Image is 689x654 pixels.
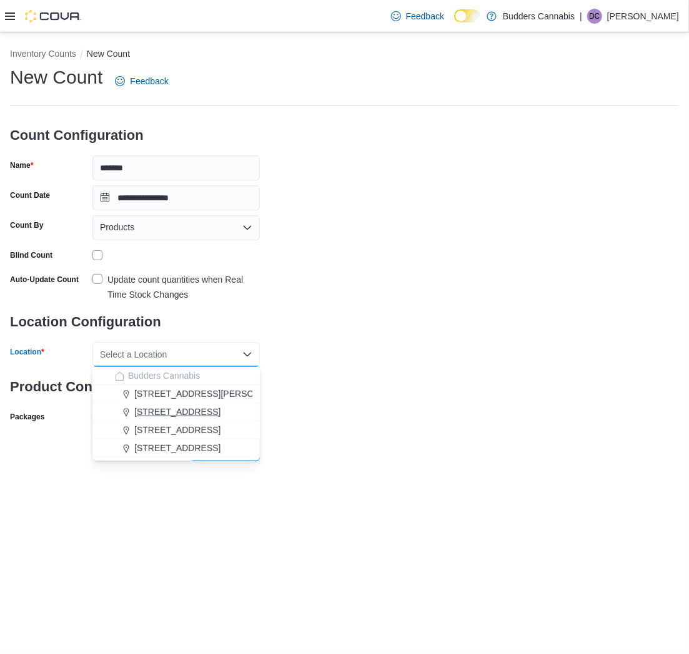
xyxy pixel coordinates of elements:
[134,406,221,418] span: [STREET_ADDRESS]
[10,49,76,59] button: Inventory Counts
[386,4,449,29] a: Feedback
[92,421,260,439] button: [STREET_ADDRESS]
[87,49,130,59] button: New Count
[10,115,260,155] h3: Count Configuration
[10,302,260,342] h3: Location Configuration
[92,367,260,457] div: Choose from the following options
[607,9,679,24] p: [PERSON_NAME]
[587,9,602,24] div: Dan Cockerton
[10,160,33,170] label: Name
[134,424,221,436] span: [STREET_ADDRESS]
[92,439,260,457] button: [STREET_ADDRESS]
[10,47,679,62] nav: An example of EuiBreadcrumbs
[92,385,260,403] button: [STREET_ADDRESS][PERSON_NAME]
[10,65,102,90] h1: New Count
[10,250,52,260] div: Blind Count
[10,275,79,285] label: Auto-Update Count
[10,367,260,407] h3: Product Configuration
[110,69,173,94] a: Feedback
[100,220,134,235] span: Products
[454,9,480,22] input: Dark Mode
[242,223,252,233] button: Open list of options
[128,369,200,382] span: Budders Cannabis
[503,9,575,24] p: Budders Cannabis
[580,9,582,24] p: |
[134,388,293,400] span: [STREET_ADDRESS][PERSON_NAME]
[10,412,44,422] label: Packages
[10,347,44,357] label: Location
[589,9,600,24] span: DC
[454,22,455,23] span: Dark Mode
[92,403,260,421] button: [STREET_ADDRESS]
[10,220,43,230] label: Count By
[92,367,260,385] button: Budders Cannabis
[406,10,444,22] span: Feedback
[92,185,260,210] input: Press the down key to open a popover containing a calendar.
[107,272,260,302] div: Update count quantities when Real Time Stock Changes
[242,349,252,359] button: Close list of options
[130,75,168,87] span: Feedback
[10,190,50,200] label: Count Date
[134,442,221,454] span: [STREET_ADDRESS]
[25,10,81,22] img: Cova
